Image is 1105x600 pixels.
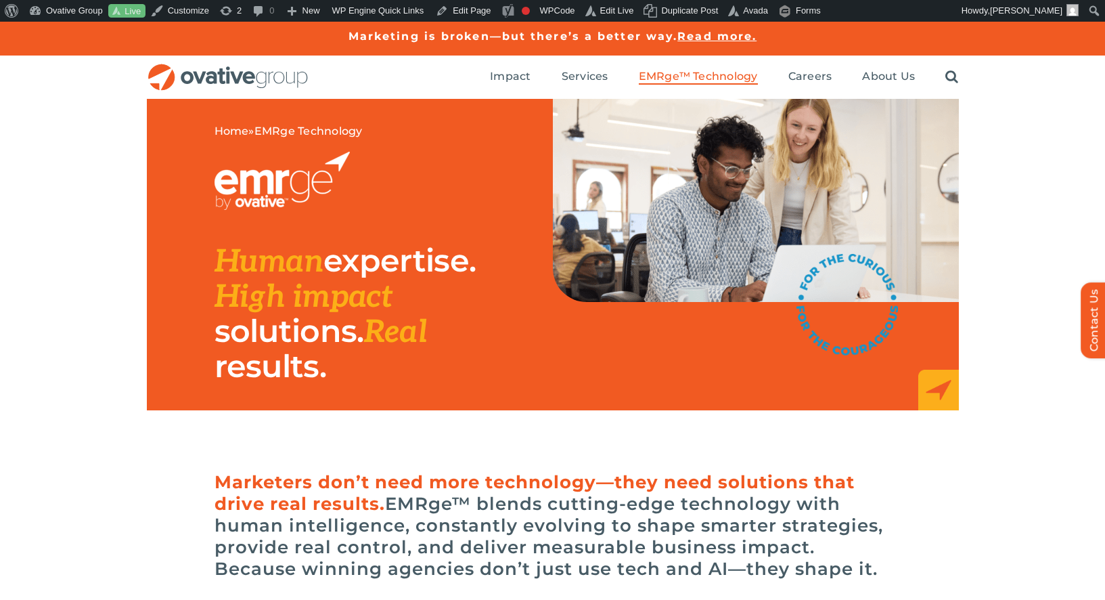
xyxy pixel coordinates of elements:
span: About Us [862,70,915,83]
span: Marketers don’t need more technology—they need solutions that drive real results. [215,471,855,515]
a: Impact [490,70,531,85]
h6: EMRge™ blends cutting-edge technology with human intelligence, constantly evolving to shape smart... [215,471,891,580]
span: » [215,125,363,138]
a: Search [945,70,958,85]
a: Read more. [677,30,757,43]
a: OG_Full_horizontal_RGB [147,62,309,75]
a: Live [108,4,145,18]
img: EMRge_HomePage_Elements_Arrow Box [918,370,959,410]
a: Careers [788,70,832,85]
span: Careers [788,70,832,83]
span: solutions. [215,312,364,350]
span: Real [364,314,427,351]
span: EMRge Technology [254,125,363,137]
span: Human [215,243,324,281]
div: Focus keyphrase not set [522,7,530,15]
span: [PERSON_NAME] [990,5,1062,16]
img: EMRge Landing Page Header Image [553,99,959,302]
a: Home [215,125,249,137]
span: Services [562,70,608,83]
a: EMRge™ Technology [639,70,758,85]
span: EMRge™ Technology [639,70,758,83]
img: EMRGE_RGB_wht [215,152,350,210]
a: About Us [862,70,915,85]
span: High impact [215,278,392,316]
nav: Menu [490,56,958,99]
a: Marketing is broken—but there’s a better way. [348,30,678,43]
span: expertise. [323,241,476,280]
span: results. [215,347,326,385]
a: Services [562,70,608,85]
span: Impact [490,70,531,83]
